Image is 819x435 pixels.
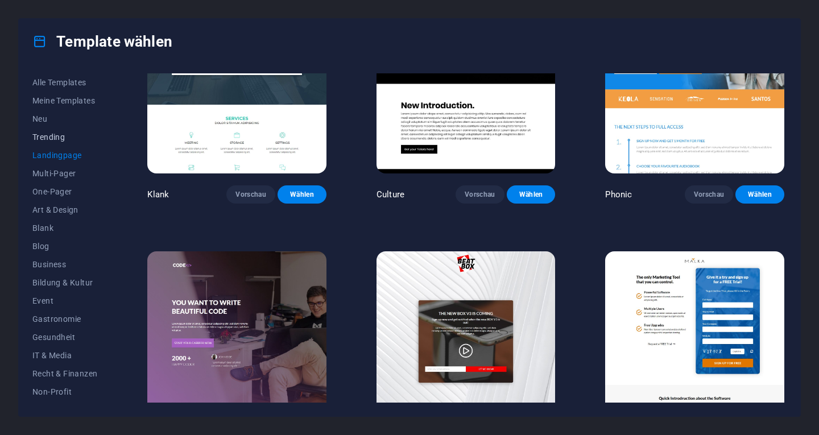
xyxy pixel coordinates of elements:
p: Klank [147,189,169,200]
button: Neu [32,110,97,128]
button: Landingpage [32,146,97,164]
button: Wählen [735,185,784,204]
button: Blank [32,219,97,237]
button: Business [32,255,97,274]
img: Phonic [605,9,784,173]
span: Blog [32,242,97,251]
span: Recht & Finanzen [32,369,97,378]
button: Gastronomie [32,310,97,328]
span: One-Pager [32,187,97,196]
img: Beatbox [377,251,556,416]
img: Culture [377,9,556,173]
button: Recht & Finanzen [32,364,97,383]
button: Trending [32,128,97,146]
span: Bildung & Kultur [32,278,97,287]
button: Vorschau [226,185,275,204]
span: Wählen [287,190,317,199]
span: Vorschau [235,190,266,199]
span: Wählen [516,190,547,199]
button: Multi-Pager [32,164,97,183]
button: Wählen [507,185,556,204]
span: Meine Templates [32,96,97,105]
img: Klank [147,9,326,173]
span: Business [32,260,97,269]
img: Code [147,251,326,416]
button: Event [32,292,97,310]
button: Art & Design [32,201,97,219]
button: One-Pager [32,183,97,201]
button: Meine Templates [32,92,97,110]
button: Bildung & Kultur [32,274,97,292]
span: Multi-Pager [32,169,97,178]
span: Wählen [744,190,775,199]
span: IT & Media [32,351,97,360]
button: Alle Templates [32,73,97,92]
button: IT & Media [32,346,97,364]
button: Performance [32,401,97,419]
span: Trending [32,132,97,142]
p: Culture [377,189,404,200]
span: Landingpage [32,151,97,160]
span: Art & Design [32,205,97,214]
span: Gesundheit [32,333,97,342]
button: Non-Profit [32,383,97,401]
span: Vorschau [694,190,725,199]
span: Non-Profit [32,387,97,396]
span: Gastronomie [32,314,97,324]
img: Malka [605,251,784,416]
button: Vorschau [685,185,734,204]
h4: Template wählen [32,32,172,51]
span: Vorschau [465,190,495,199]
button: Vorschau [456,185,504,204]
span: Neu [32,114,97,123]
span: Blank [32,223,97,233]
p: Phonic [605,189,632,200]
button: Gesundheit [32,328,97,346]
button: Blog [32,237,97,255]
button: Wählen [278,185,326,204]
span: Event [32,296,97,305]
span: Alle Templates [32,78,97,87]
